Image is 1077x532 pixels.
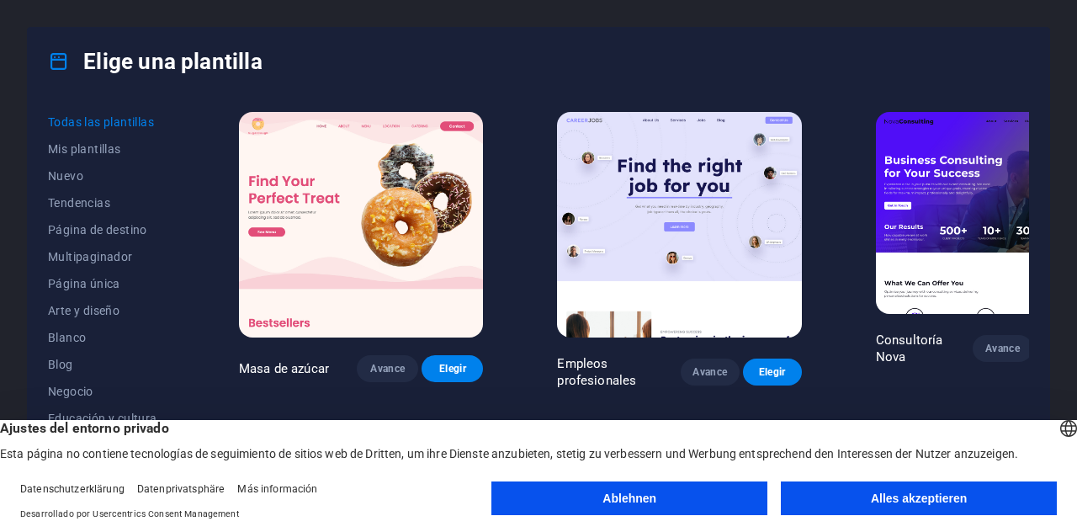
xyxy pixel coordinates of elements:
[692,366,727,378] font: Avance
[743,359,802,386] button: Elegir
[973,335,1032,362] button: Avance
[48,109,165,136] button: Todas las plantillas
[48,270,165,297] button: Página única
[48,297,165,324] button: Arte y diseño
[48,189,165,216] button: Tendencias
[759,366,786,378] font: Elegir
[48,304,119,317] font: Arte y diseño
[681,359,740,386] button: Avance
[48,216,165,243] button: Página de destino
[48,223,147,237] font: Página de destino
[48,358,73,371] font: Blog
[422,355,483,382] button: Elegir
[557,356,636,388] font: Empleos profesionales
[48,142,121,156] font: Mis plantillas
[48,277,120,290] font: Página única
[239,361,329,376] font: Masa de azúcar
[370,363,405,375] font: Avance
[48,385,93,398] font: Negocio
[439,363,466,375] font: Elegir
[48,115,154,129] font: Todas las plantillas
[48,162,165,189] button: Nuevo
[83,49,263,74] font: Elige una plantilla
[48,196,110,210] font: Tendencias
[48,378,165,405] button: Negocio
[48,250,133,263] font: Multipaginador
[876,332,943,364] font: Consultoría Nova
[48,243,165,270] button: Multipaginador
[48,169,83,183] font: Nuevo
[48,351,165,378] button: Blog
[557,112,801,338] img: Empleos profesionales
[48,331,86,344] font: Blanco
[985,343,1020,354] font: Avance
[48,136,165,162] button: Mis plantillas
[48,405,165,432] button: Educación y cultura
[48,324,165,351] button: Blanco
[239,112,483,338] img: Masa de azúcar
[48,412,157,425] font: Educación y cultura
[357,355,418,382] button: Avance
